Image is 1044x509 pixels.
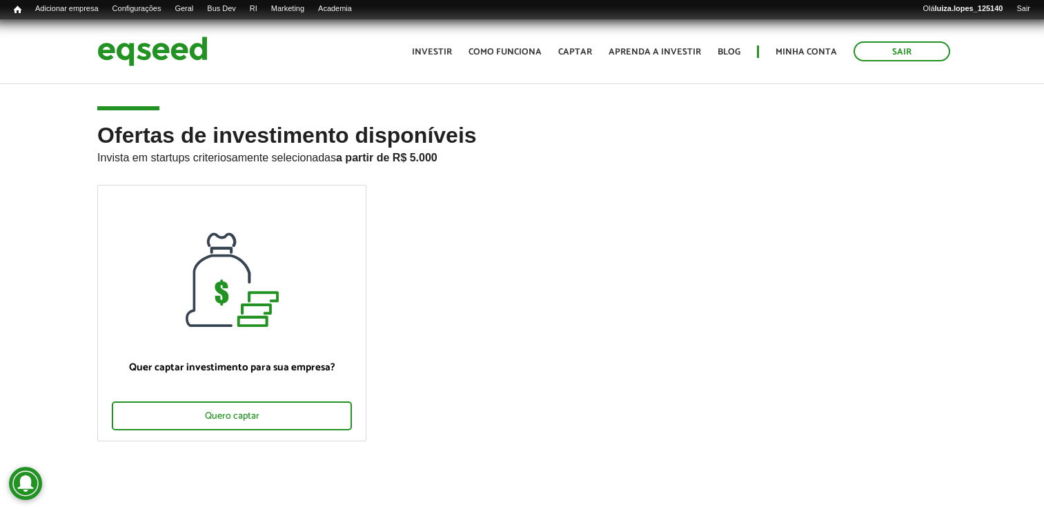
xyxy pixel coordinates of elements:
[311,3,359,14] a: Academia
[7,3,28,17] a: Início
[336,152,437,163] strong: a partir de R$ 5.000
[97,123,947,185] h2: Ofertas de investimento disponíveis
[412,48,452,57] a: Investir
[469,48,542,57] a: Como funciona
[916,3,1009,14] a: Oláluiza.lopes_125140
[718,48,740,57] a: Blog
[168,3,200,14] a: Geral
[935,4,1003,12] strong: luiza.lopes_125140
[97,148,947,164] p: Invista em startups criteriosamente selecionadas
[243,3,264,14] a: RI
[264,3,311,14] a: Marketing
[112,401,352,430] div: Quero captar
[28,3,106,14] a: Adicionar empresa
[112,361,352,374] p: Quer captar investimento para sua empresa?
[776,48,837,57] a: Minha conta
[106,3,168,14] a: Configurações
[1009,3,1037,14] a: Sair
[97,185,366,441] a: Quer captar investimento para sua empresa? Quero captar
[609,48,701,57] a: Aprenda a investir
[97,33,208,70] img: EqSeed
[854,41,950,61] a: Sair
[14,5,21,14] span: Início
[558,48,592,57] a: Captar
[200,3,243,14] a: Bus Dev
